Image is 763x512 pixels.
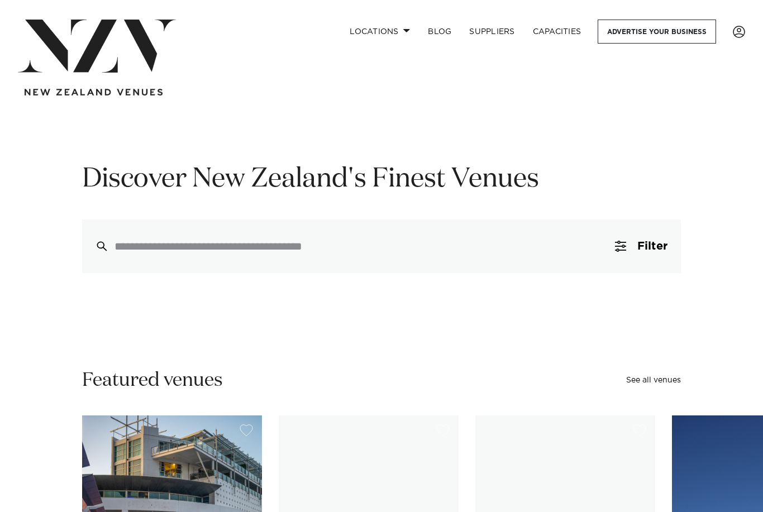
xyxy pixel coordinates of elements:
a: See all venues [626,376,681,384]
span: Filter [637,241,667,252]
a: Capacities [524,20,590,44]
a: BLOG [419,20,460,44]
img: nzv-logo.png [18,20,176,73]
a: SUPPLIERS [460,20,523,44]
a: Advertise your business [598,20,716,44]
h2: Featured venues [82,368,223,393]
h1: Discover New Zealand's Finest Venues [82,162,681,197]
img: new-zealand-venues-text.png [25,89,163,96]
a: Locations [341,20,419,44]
button: Filter [602,219,681,273]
